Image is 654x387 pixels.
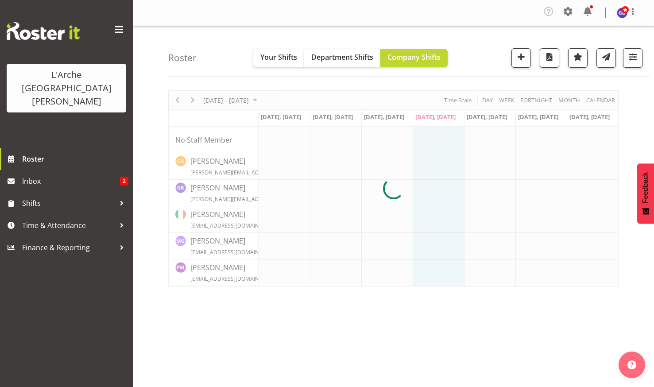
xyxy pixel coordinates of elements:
[260,52,297,62] span: Your Shifts
[596,48,616,68] button: Send a list of all shifts for the selected filtered period to all rostered employees.
[15,68,117,108] div: L'Arche [GEOGRAPHIC_DATA][PERSON_NAME]
[22,152,128,166] span: Roster
[120,177,128,186] span: 2
[22,241,115,254] span: Finance & Reporting
[540,48,559,68] button: Download a PDF of the roster according to the set date range.
[311,52,373,62] span: Department Shifts
[168,53,197,63] h4: Roster
[568,48,588,68] button: Highlight an important date within the roster.
[387,52,441,62] span: Company Shifts
[617,8,627,18] img: gillian-bradshaw10168.jpg
[642,172,650,203] span: Feedback
[304,49,380,67] button: Department Shifts
[380,49,448,67] button: Company Shifts
[22,219,115,232] span: Time & Attendance
[637,163,654,224] button: Feedback - Show survey
[627,360,636,369] img: help-xxl-2.png
[623,48,642,68] button: Filter Shifts
[7,22,80,40] img: Rosterit website logo
[511,48,531,68] button: Add a new shift
[253,49,304,67] button: Your Shifts
[22,174,120,188] span: Inbox
[22,197,115,210] span: Shifts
